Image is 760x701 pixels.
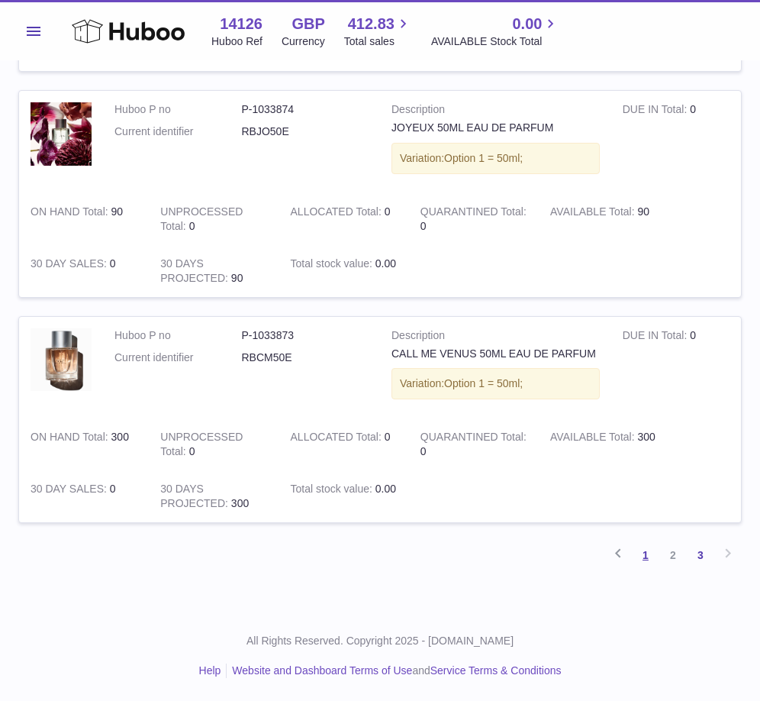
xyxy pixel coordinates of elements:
strong: ON HAND Total [31,205,111,221]
td: 0 [279,418,409,470]
strong: DUE IN Total [623,329,690,345]
td: 0 [19,245,149,297]
p: All Rights Reserved. Copyright 2025 - [DOMAIN_NAME] [12,634,748,648]
dd: P-1033874 [242,102,369,117]
td: 90 [149,245,279,297]
span: Option 1 = 50ml; [444,377,523,389]
td: 0 [279,193,409,245]
span: 0.00 [375,483,396,495]
td: 0 [611,317,741,419]
strong: ON HAND Total [31,431,111,447]
strong: Description [391,328,600,347]
span: 0 [420,220,427,232]
strong: 30 DAY SALES [31,257,110,273]
strong: ALLOCATED Total [291,205,385,221]
li: and [227,664,561,678]
span: 0.00 [512,14,542,34]
dt: Current identifier [114,124,242,139]
a: 412.83 Total sales [344,14,412,49]
strong: 30 DAYS PROJECTED [160,257,231,288]
a: 2 [659,541,687,569]
td: 90 [19,193,149,245]
strong: AVAILABLE Total [550,205,637,221]
td: 0 [149,193,279,245]
div: Variation: [391,368,600,399]
td: 0 [149,418,279,470]
a: 1 [632,541,659,569]
span: Total sales [344,34,412,49]
a: 0.00 AVAILABLE Stock Total [431,14,560,49]
a: Service Terms & Conditions [430,664,562,677]
img: product image [31,328,92,391]
div: CALL ME VENUS 50ML EAU DE PARFUM [391,347,600,361]
span: AVAILABLE Stock Total [431,34,560,49]
dt: Huboo P no [114,102,242,117]
div: Currency [282,34,325,49]
strong: QUARANTINED Total [420,431,527,447]
strong: Description [391,102,600,121]
strong: Total stock value [291,483,375,499]
strong: ALLOCATED Total [291,431,385,447]
strong: QUARANTINED Total [420,205,527,221]
td: 0 [611,91,741,193]
strong: 30 DAY SALES [31,483,110,499]
div: Variation: [391,143,600,174]
td: 300 [539,418,668,470]
strong: 14126 [220,14,262,34]
div: JOYEUX 50ML EAU DE PARFUM [391,121,600,135]
dd: RBJO50E [242,124,369,139]
span: Option 1 = 50ml; [444,152,523,164]
span: 0 [420,445,427,457]
dd: RBCM50E [242,350,369,365]
strong: AVAILABLE Total [550,431,637,447]
td: 300 [149,470,279,522]
a: Help [199,664,221,677]
span: 412.83 [348,14,394,34]
td: 0 [19,470,149,522]
strong: DUE IN Total [623,103,690,119]
dd: P-1033873 [242,328,369,343]
strong: UNPROCESSED Total [160,205,243,236]
dt: Huboo P no [114,328,242,343]
strong: GBP [291,14,324,34]
div: Huboo Ref [211,34,262,49]
td: 90 [539,193,668,245]
td: 300 [19,418,149,470]
strong: 30 DAYS PROJECTED [160,483,231,513]
a: Website and Dashboard Terms of Use [232,664,412,677]
img: product image [31,102,92,165]
dt: Current identifier [114,350,242,365]
strong: Total stock value [291,257,375,273]
a: 3 [687,541,714,569]
strong: UNPROCESSED Total [160,431,243,461]
span: 0.00 [375,257,396,270]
